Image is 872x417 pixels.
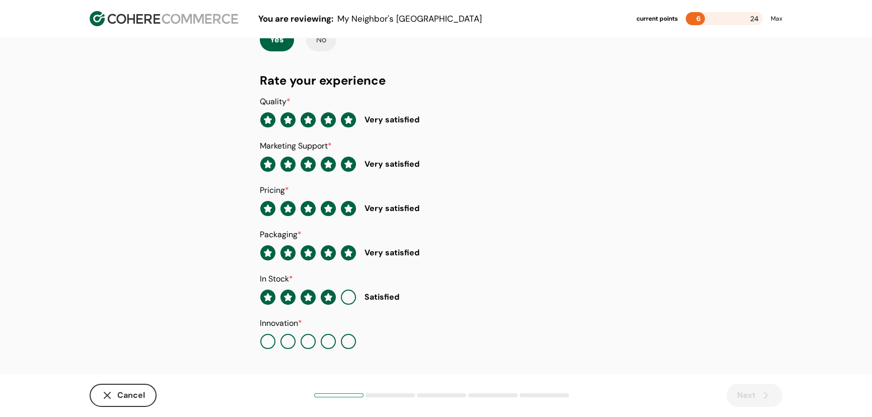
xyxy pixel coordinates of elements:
label: Packaging [260,229,302,240]
label: Innovation [260,318,302,328]
span: 24 [750,12,759,25]
div: Very satisfied [365,114,419,126]
span: You are reviewing: [258,13,333,24]
label: Marketing Support [260,141,332,151]
button: Cancel [90,384,157,407]
button: No [306,28,336,51]
div: Very satisfied [365,247,419,259]
button: Yes [260,28,294,51]
label: In Stock [260,273,293,284]
img: Cohere Logo [90,11,238,26]
div: Max [771,14,782,23]
div: current points [636,14,678,23]
div: Satisfied [365,291,399,303]
div: Very satisfied [365,202,419,215]
label: Pricing [260,185,289,195]
div: Rate your experience [260,72,612,90]
label: Quality [260,96,290,107]
span: 6 [696,14,701,23]
span: My Neighbor's [GEOGRAPHIC_DATA] [337,13,482,24]
div: Very satisfied [365,158,419,170]
button: Next [726,384,782,407]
